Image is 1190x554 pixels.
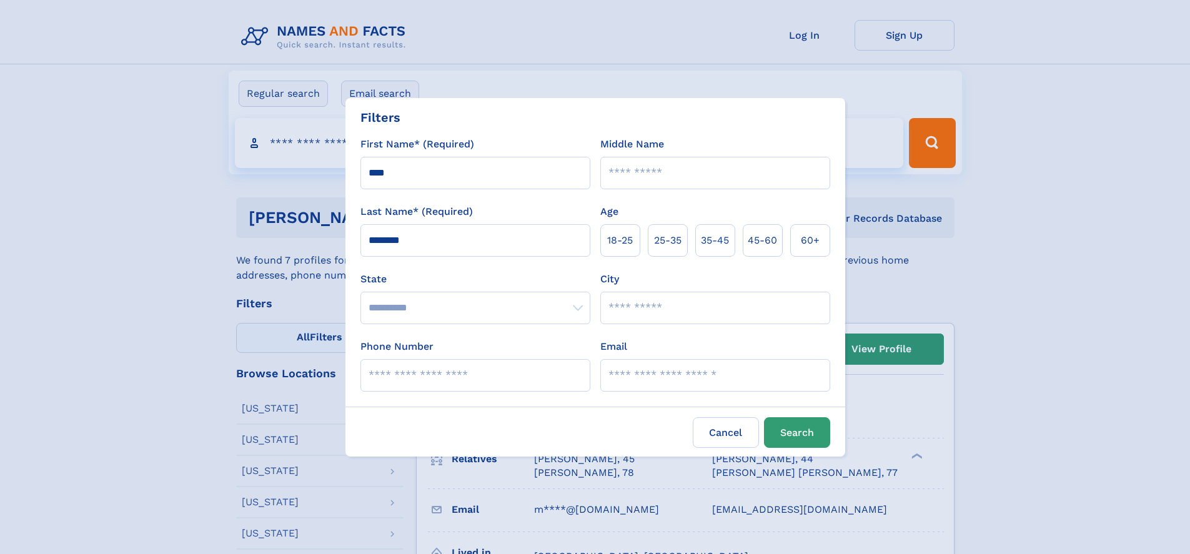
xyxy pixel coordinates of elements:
[360,204,473,219] label: Last Name* (Required)
[748,233,777,248] span: 45‑60
[360,108,400,127] div: Filters
[654,233,682,248] span: 25‑35
[693,417,759,448] label: Cancel
[600,272,619,287] label: City
[801,233,820,248] span: 60+
[360,339,434,354] label: Phone Number
[600,204,618,219] label: Age
[701,233,729,248] span: 35‑45
[764,417,830,448] button: Search
[600,137,664,152] label: Middle Name
[360,272,590,287] label: State
[600,339,627,354] label: Email
[360,137,474,152] label: First Name* (Required)
[607,233,633,248] span: 18‑25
